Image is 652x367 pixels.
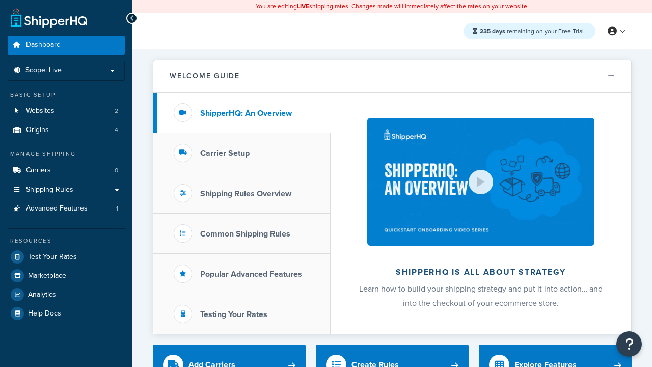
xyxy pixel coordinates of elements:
[28,309,61,318] span: Help Docs
[616,331,642,357] button: Open Resource Center
[26,107,55,115] span: Websites
[28,291,56,299] span: Analytics
[26,186,73,194] span: Shipping Rules
[8,304,125,323] a: Help Docs
[8,101,125,120] a: Websites2
[115,107,118,115] span: 2
[26,41,61,49] span: Dashboard
[8,121,125,140] li: Origins
[8,150,125,159] div: Manage Shipping
[8,161,125,180] li: Carriers
[116,204,118,213] span: 1
[297,2,309,11] b: LIVE
[153,60,631,93] button: Welcome Guide
[8,237,125,245] div: Resources
[359,283,603,309] span: Learn how to build your shipping strategy and put it into action… and into the checkout of your e...
[480,27,505,36] strong: 235 days
[26,126,49,135] span: Origins
[170,72,240,80] h2: Welcome Guide
[480,27,584,36] span: remaining on your Free Trial
[26,166,51,175] span: Carriers
[115,126,118,135] span: 4
[200,109,292,118] h3: ShipperHQ: An Overview
[26,204,88,213] span: Advanced Features
[25,66,62,75] span: Scope: Live
[200,149,250,158] h3: Carrier Setup
[200,229,290,239] h3: Common Shipping Rules
[8,121,125,140] a: Origins4
[8,180,125,199] a: Shipping Rules
[358,268,604,277] h2: ShipperHQ is all about strategy
[28,272,66,280] span: Marketplace
[8,91,125,99] div: Basic Setup
[200,310,267,319] h3: Testing Your Rates
[8,161,125,180] a: Carriers0
[8,199,125,218] a: Advanced Features1
[115,166,118,175] span: 0
[8,101,125,120] li: Websites
[8,285,125,304] a: Analytics
[367,118,594,246] img: ShipperHQ is all about strategy
[8,199,125,218] li: Advanced Features
[200,189,291,198] h3: Shipping Rules Overview
[8,36,125,55] a: Dashboard
[8,267,125,285] a: Marketplace
[200,270,302,279] h3: Popular Advanced Features
[28,253,77,261] span: Test Your Rates
[8,248,125,266] a: Test Your Rates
